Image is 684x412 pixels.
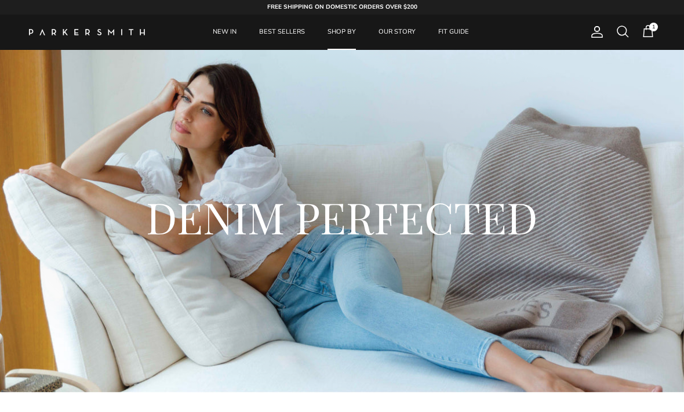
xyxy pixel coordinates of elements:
[649,23,658,31] span: 1
[641,24,655,39] a: 1
[317,15,366,50] a: SHOP BY
[267,3,417,11] strong: FREE SHIPPING ON DOMESTIC ORDERS OVER $200
[368,15,426,50] a: OUR STORY
[29,29,145,35] img: Parker Smith
[249,15,315,50] a: BEST SELLERS
[585,25,604,39] a: Account
[428,15,479,50] a: FIT GUIDE
[202,15,247,50] a: NEW IN
[173,15,509,50] div: Primary
[64,189,620,245] h2: DENIM PERFECTED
